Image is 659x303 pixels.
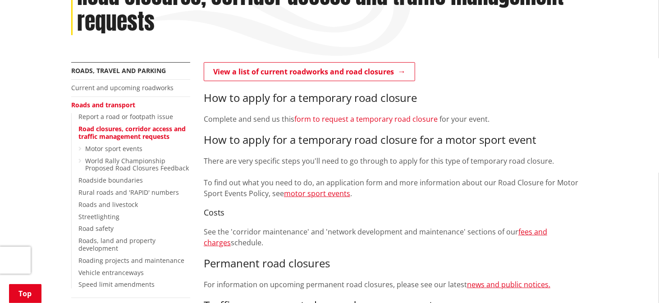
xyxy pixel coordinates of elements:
a: fees and charges [204,227,547,248]
p: See the 'corridor maintenance' and 'network development and maintenance' sections of our schedule. [204,226,588,248]
a: Road closures, corridor access and traffic management requests [78,124,186,141]
a: Vehicle entranceways [78,268,144,277]
a: Current and upcoming roadworks [71,83,174,92]
a: Report a road or footpath issue [78,112,173,121]
a: Top [9,284,41,303]
a: Roads, land and property development [78,236,156,252]
a: Roads and livestock [78,200,138,209]
a: Roads and transport [71,101,135,109]
iframe: Messenger Launcher [618,265,650,298]
a: form to request a temporary road closure [294,114,438,124]
h3: Permanent road closures [204,257,588,270]
a: Streetlighting [78,212,119,221]
a: Speed limit amendments [78,280,155,289]
h3: How to apply for a temporary road closure [204,92,588,105]
span: Complete and send us this [204,114,294,124]
a: Road safety [78,224,114,233]
a: Motor sport events [85,144,142,153]
span: for your event. [439,114,490,124]
h3: How to apply for a temporary road closure for a motor sport event [204,133,588,147]
p: For information on upcoming permanent road closures, please see our latest [204,279,588,290]
a: World Rally Championship Proposed Road Closures Feedback [85,156,189,173]
p: There are very specific steps you'll need to go through to apply for this type of temporary road ... [204,156,588,199]
a: Roads, travel and parking [71,66,166,75]
h4: Costs [204,208,588,218]
a: Rural roads and 'RAPID' numbers [78,188,179,197]
a: motor sport events [284,188,350,198]
a: news and public notices. [467,280,550,289]
a: Roading projects and maintenance [78,256,184,265]
a: View a list of current roadworks and road closures [204,62,415,81]
a: Roadside boundaries [78,176,143,184]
